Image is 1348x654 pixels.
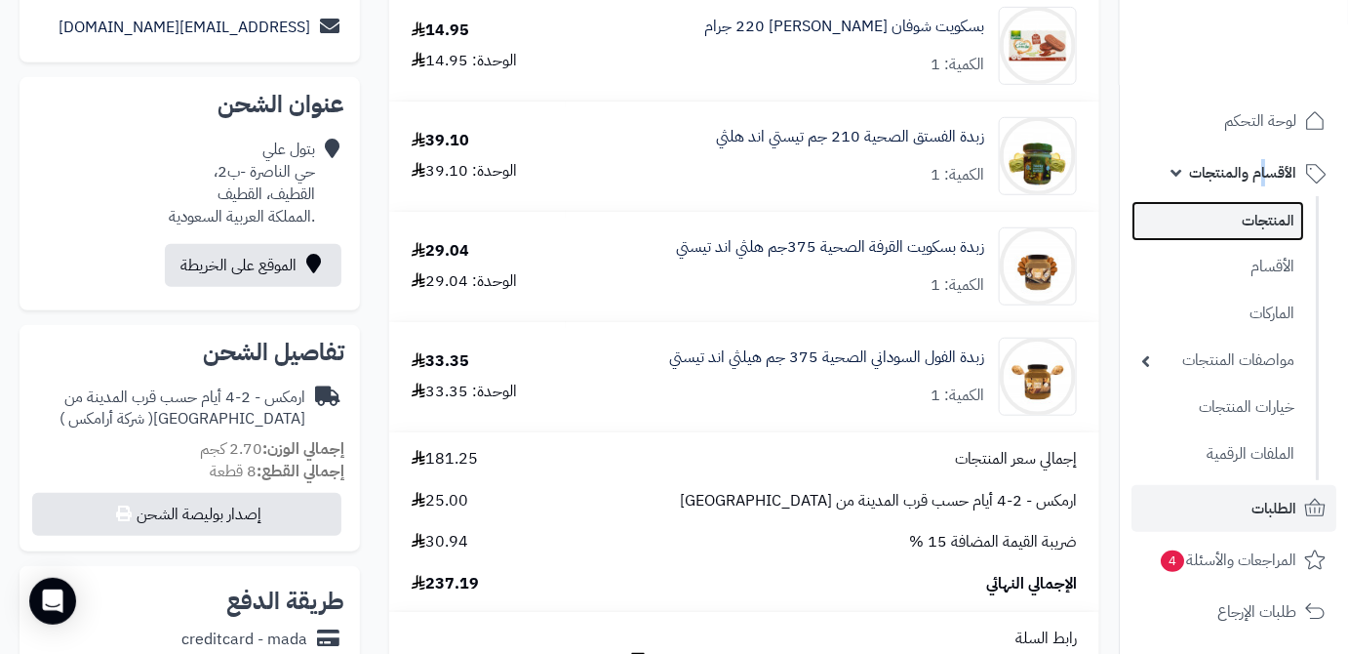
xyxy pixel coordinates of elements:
[226,590,344,613] h2: طريقة الدفع
[257,460,344,483] strong: إجمالي القطع:
[1251,495,1296,522] span: الطلبات
[181,629,307,651] div: creditcard - mada
[986,573,1077,595] span: الإجمالي النهائي
[1217,598,1296,626] span: طلبات الإرجاع
[669,347,984,369] a: زبدة الفول السوداني الصحية 375 جم هيلثي اند تيستي
[35,93,344,116] h2: عنوان الشحن
[931,164,984,186] div: الكمية: 1
[931,54,984,76] div: الكمية: 1
[1131,98,1336,144] a: لوحة التحكم
[262,437,344,461] strong: إجمالي الوزن:
[412,490,468,512] span: 25.00
[1000,7,1076,85] img: 1692008075-8410376058260-90x90.jpg
[1000,338,1076,416] img: 1728836958-725765695369-90x90.jpg
[35,387,305,431] div: ارمكس - 2-4 أيام حسب قرب المدينة من [GEOGRAPHIC_DATA]
[1189,159,1296,186] span: الأقسام والمنتجات
[412,573,479,595] span: 237.19
[200,437,344,461] small: 2.70 كجم
[1131,433,1304,475] a: الملفات الرقمية
[1160,550,1185,573] span: 4
[1224,107,1296,135] span: لوحة التحكم
[32,493,341,536] button: إصدار بوليصة الشحن
[165,244,341,287] a: الموقع على الخريطة
[1131,246,1304,288] a: الأقسام
[397,628,1091,650] div: رابط السلة
[931,385,984,407] div: الكمية: 1
[676,236,984,259] a: زبدة بسكويت القرفة الصحية 375جم هلثي اند تيستي
[412,350,469,373] div: 33.35
[412,50,517,72] div: الوحدة: 14.95
[1000,227,1076,306] img: 1728835228-725765694959-90x90.jpg
[412,381,517,403] div: الوحدة: 33.35
[1131,387,1304,429] a: خيارات المنتجات
[412,160,517,183] div: الوحدة: 39.10
[412,270,517,293] div: الوحدة: 29.04
[169,139,315,227] div: بتول علي حي الناصرة -ب2، القطيف، القطيف .المملكة العربية السعودية
[680,490,1077,512] span: ارمكس - 2-4 أيام حسب قرب المدينة من [GEOGRAPHIC_DATA]
[412,130,469,152] div: 39.10
[1131,589,1336,635] a: طلبات الإرجاع
[1131,537,1336,584] a: المراجعات والأسئلة4
[704,16,984,38] a: بسكويت شوفان [PERSON_NAME] 220 جرام
[1159,547,1296,574] span: المراجعات والأسئلة
[1131,340,1304,382] a: مواصفات المنتجات
[1131,485,1336,532] a: الطلبات
[35,341,344,364] h2: تفاصيل الشحن
[1000,117,1076,195] img: 1728415091-725765695505-90x90.jpg
[412,240,469,263] div: 29.04
[412,531,468,553] span: 30.94
[931,274,984,297] div: الكمية: 1
[412,20,469,42] div: 14.95
[1131,293,1304,335] a: الماركات
[1131,201,1304,241] a: المنتجات
[29,578,76,625] div: Open Intercom Messenger
[955,448,1077,470] span: إجمالي سعر المنتجات
[59,407,153,430] span: ( شركة أرامكس )
[59,16,310,39] a: [EMAIL_ADDRESS][DOMAIN_NAME]
[716,126,984,148] a: زبدة الفستق الصحية 210 جم تيستي اند هلثي
[1215,15,1329,56] img: logo-2.png
[210,460,344,483] small: 8 قطعة
[412,448,478,470] span: 181.25
[909,531,1077,553] span: ضريبة القيمة المضافة 15 %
